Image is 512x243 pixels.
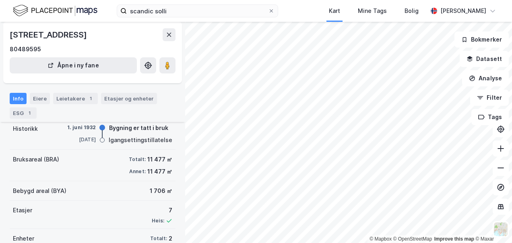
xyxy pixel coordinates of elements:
div: Info [10,93,27,104]
a: Mapbox [370,236,392,242]
button: Bokmerker [454,31,509,48]
div: 80489595 [10,44,41,54]
div: Kart [329,6,340,16]
div: Totalt: [150,235,167,242]
div: [DATE] [64,136,96,143]
input: Søk på adresse, matrikkel, gårdeiere, leietakere eller personer [127,5,268,17]
div: Totalt: [129,156,146,163]
button: Analyse [462,70,509,86]
div: [PERSON_NAME] [440,6,486,16]
button: Filter [470,90,509,106]
div: 11 477 ㎡ [147,155,172,164]
button: Tags [471,109,509,125]
div: 1 [25,109,33,117]
div: Etasjer og enheter [104,95,154,102]
div: 1 706 ㎡ [150,186,172,196]
div: Etasjer [13,205,32,215]
div: Mine Tags [358,6,387,16]
a: Improve this map [434,236,474,242]
a: OpenStreetMap [393,236,432,242]
div: Bygning er tatt i bruk [109,123,168,133]
div: Leietakere [53,93,98,104]
div: Kontrollprogram for chat [472,204,512,243]
div: Igangsettingstillatelse [109,135,172,145]
img: logo.f888ab2527a4732fd821a326f86c7f29.svg [13,4,97,18]
div: Bolig [405,6,419,16]
div: Annet: [129,168,146,175]
div: 1 [87,94,95,103]
div: Eiere [30,93,50,104]
div: Historikk [13,124,38,134]
div: 7 [152,205,172,215]
div: [STREET_ADDRESS] [10,28,89,41]
button: Åpne i ny fane [10,57,137,73]
div: ESG [10,107,37,119]
div: Heis: [152,218,164,224]
iframe: Chat Widget [472,204,512,243]
div: 11 477 ㎡ [147,167,172,176]
div: Bebygd areal (BYA) [13,186,66,196]
button: Datasett [460,51,509,67]
div: 1. juni 1932 [64,124,96,131]
div: Bruksareal (BRA) [13,155,59,164]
